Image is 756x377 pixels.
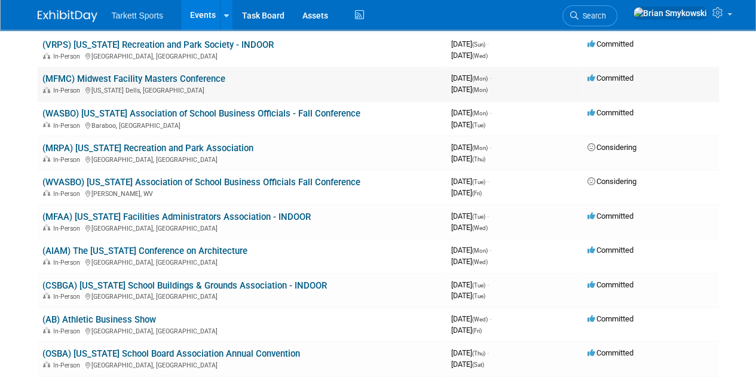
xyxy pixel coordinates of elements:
[451,108,491,117] span: [DATE]
[579,11,606,20] span: Search
[53,224,84,232] span: In-Person
[487,39,489,48] span: -
[472,75,488,82] span: (Mon)
[53,53,84,60] span: In-Person
[42,348,300,358] a: (OSBA) [US_STATE] School Board Association Annual Convention
[53,258,84,266] span: In-Person
[43,87,50,93] img: In-Person Event
[472,155,485,162] span: (Thu)
[451,73,491,82] span: [DATE]
[451,280,489,289] span: [DATE]
[451,348,489,357] span: [DATE]
[42,119,442,129] div: Baraboo, [GEOGRAPHIC_DATA]
[587,314,633,323] span: Committed
[472,189,482,196] span: (Fri)
[487,176,489,185] span: -
[43,361,50,367] img: In-Person Event
[451,359,484,368] span: [DATE]
[53,87,84,94] span: In-Person
[43,224,50,230] img: In-Person Event
[489,142,491,151] span: -
[472,292,485,299] span: (Tue)
[43,327,50,333] img: In-Person Event
[43,121,50,127] img: In-Person Event
[42,142,253,153] a: (MRPA) [US_STATE] Recreation and Park Association
[587,245,633,254] span: Committed
[451,290,485,299] span: [DATE]
[472,213,485,219] span: (Tue)
[42,51,442,60] div: [GEOGRAPHIC_DATA], [GEOGRAPHIC_DATA]
[53,361,84,369] span: In-Person
[489,108,491,117] span: -
[587,73,633,82] span: Committed
[42,280,327,290] a: (CSBGA) [US_STATE] School Buildings & Grounds Association - INDOOR
[472,350,485,356] span: (Thu)
[42,256,442,266] div: [GEOGRAPHIC_DATA], [GEOGRAPHIC_DATA]
[472,41,485,48] span: (Sun)
[42,359,442,369] div: [GEOGRAPHIC_DATA], [GEOGRAPHIC_DATA]
[451,119,485,128] span: [DATE]
[472,327,482,333] span: (Fri)
[451,176,489,185] span: [DATE]
[53,292,84,300] span: In-Person
[42,211,311,222] a: (MFAA) [US_STATE] Facilities Administrators Association - INDOOR
[587,280,633,289] span: Committed
[451,85,488,94] span: [DATE]
[472,281,485,288] span: (Tue)
[472,247,488,253] span: (Mon)
[42,245,247,256] a: (AIAM) The [US_STATE] Conference on Architecture
[562,5,617,26] a: Search
[451,39,489,48] span: [DATE]
[43,292,50,298] img: In-Person Event
[472,258,488,265] span: (Wed)
[472,121,485,128] span: (Tue)
[53,327,84,335] span: In-Person
[43,53,50,59] img: In-Person Event
[487,280,489,289] span: -
[42,154,442,163] div: [GEOGRAPHIC_DATA], [GEOGRAPHIC_DATA]
[587,176,636,185] span: Considering
[43,258,50,264] img: In-Person Event
[487,211,489,220] span: -
[472,87,488,93] span: (Mon)
[587,142,636,151] span: Considering
[472,361,484,367] span: (Sat)
[489,245,491,254] span: -
[472,110,488,117] span: (Mon)
[451,256,488,265] span: [DATE]
[42,85,442,94] div: [US_STATE] Dells, [GEOGRAPHIC_DATA]
[42,176,360,187] a: (WVASBO) [US_STATE] Association of School Business Officials Fall Conference
[451,314,491,323] span: [DATE]
[587,39,633,48] span: Committed
[451,154,485,163] span: [DATE]
[42,108,360,119] a: (WASBO) [US_STATE] Association of School Business Officials - Fall Conference
[472,144,488,151] span: (Mon)
[472,224,488,231] span: (Wed)
[42,222,442,232] div: [GEOGRAPHIC_DATA], [GEOGRAPHIC_DATA]
[42,325,442,335] div: [GEOGRAPHIC_DATA], [GEOGRAPHIC_DATA]
[633,7,708,20] img: Brian Smykowski
[112,11,163,20] span: Tarkett Sports
[451,51,488,60] span: [DATE]
[451,325,482,334] span: [DATE]
[451,211,489,220] span: [DATE]
[42,73,225,84] a: (MFMC) Midwest Facility Masters Conference
[53,189,84,197] span: In-Person
[587,108,633,117] span: Committed
[451,222,488,231] span: [DATE]
[53,121,84,129] span: In-Person
[489,314,491,323] span: -
[451,245,491,254] span: [DATE]
[42,290,442,300] div: [GEOGRAPHIC_DATA], [GEOGRAPHIC_DATA]
[489,73,491,82] span: -
[472,315,488,322] span: (Wed)
[42,39,274,50] a: (VRPS) [US_STATE] Recreation and Park Society - INDOOR
[472,53,488,59] span: (Wed)
[472,178,485,185] span: (Tue)
[587,348,633,357] span: Committed
[43,155,50,161] img: In-Person Event
[43,189,50,195] img: In-Person Event
[53,155,84,163] span: In-Person
[42,314,156,324] a: (AB) Athletic Business Show
[587,211,633,220] span: Committed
